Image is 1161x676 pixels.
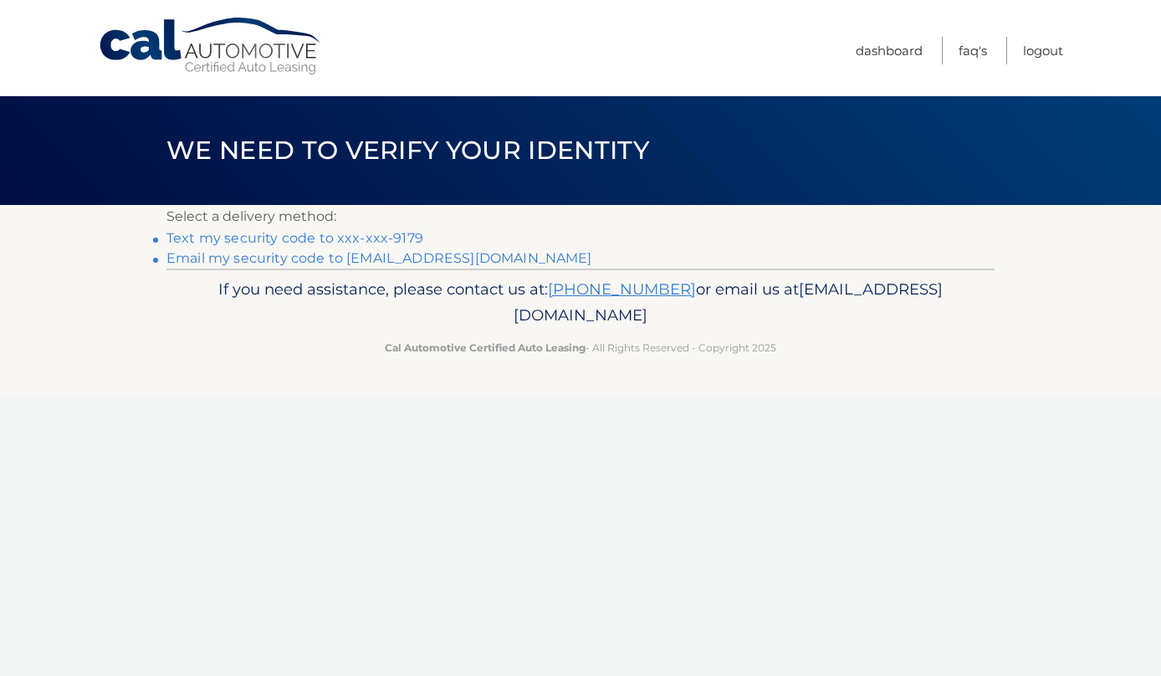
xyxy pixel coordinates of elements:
span: We need to verify your identity [166,135,649,166]
strong: Cal Automotive Certified Auto Leasing [385,341,586,354]
a: Text my security code to xxx-xxx-9179 [166,230,423,246]
a: Logout [1023,37,1063,64]
p: - All Rights Reserved - Copyright 2025 [177,339,984,356]
p: If you need assistance, please contact us at: or email us at [177,276,984,330]
a: Email my security code to [EMAIL_ADDRESS][DOMAIN_NAME] [166,250,592,266]
p: Select a delivery method: [166,205,995,228]
a: Cal Automotive [98,17,324,76]
a: Dashboard [856,37,923,64]
a: [PHONE_NUMBER] [548,279,696,299]
a: FAQ's [959,37,987,64]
